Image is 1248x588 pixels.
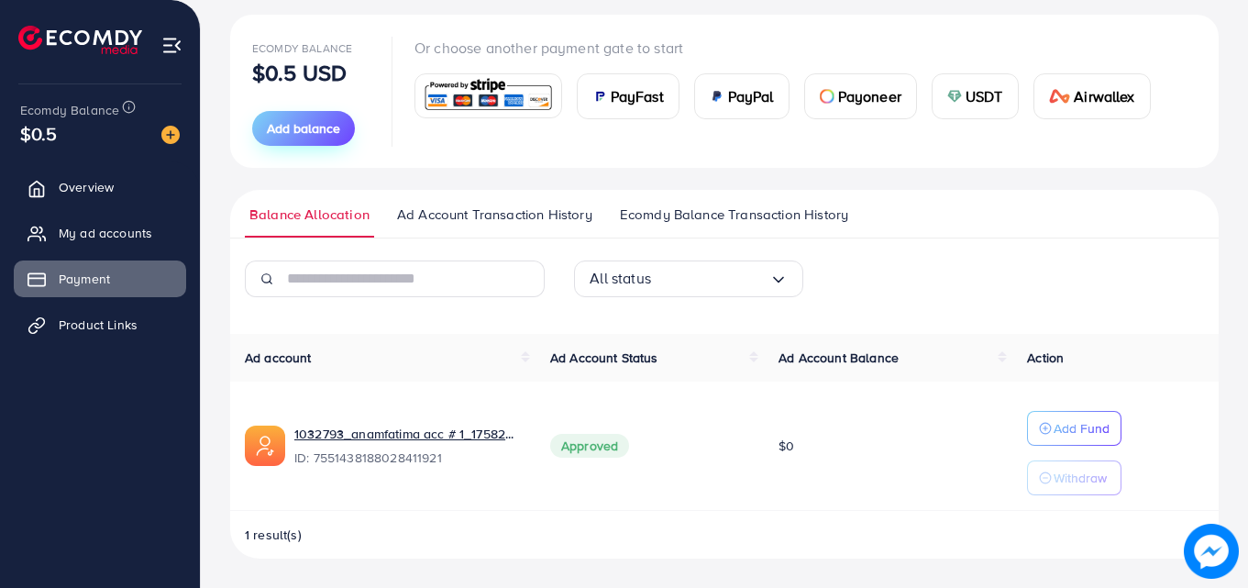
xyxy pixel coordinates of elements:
[252,61,347,83] p: $0.5 USD
[590,264,651,293] span: All status
[574,261,803,297] div: Search for option
[397,205,592,225] span: Ad Account Transaction History
[161,126,180,144] img: image
[294,425,521,443] a: 1032793_anamfatima acc # 1_1758206230258
[728,85,774,107] span: PayPal
[820,89,834,104] img: card
[804,73,917,119] a: cardPayoneer
[267,119,340,138] span: Add balance
[966,85,1003,107] span: USDT
[414,73,562,118] a: card
[577,73,679,119] a: cardPayFast
[252,111,355,146] button: Add balance
[14,306,186,343] a: Product Links
[59,178,114,196] span: Overview
[1027,460,1121,495] button: Withdraw
[20,101,119,119] span: Ecomdy Balance
[592,89,607,104] img: card
[245,426,285,466] img: ic-ads-acc.e4c84228.svg
[932,73,1019,119] a: cardUSDT
[550,434,629,458] span: Approved
[1027,349,1064,367] span: Action
[245,526,302,544] span: 1 result(s)
[694,73,790,119] a: cardPayPal
[1027,411,1121,446] button: Add Fund
[1049,89,1071,104] img: card
[59,224,152,242] span: My ad accounts
[20,120,58,147] span: $0.5
[249,205,370,225] span: Balance Allocation
[14,261,186,297] a: Payment
[838,85,901,107] span: Payoneer
[1033,73,1151,119] a: cardAirwallex
[947,89,962,104] img: card
[245,349,312,367] span: Ad account
[1054,467,1107,489] p: Withdraw
[14,169,186,205] a: Overview
[611,85,664,107] span: PayFast
[779,349,899,367] span: Ad Account Balance
[710,89,724,104] img: card
[651,264,769,293] input: Search for option
[414,37,1165,59] p: Or choose another payment gate to start
[620,205,848,225] span: Ecomdy Balance Transaction History
[59,316,138,334] span: Product Links
[1184,524,1239,579] img: image
[294,425,521,467] div: <span class='underline'>1032793_anamfatima acc # 1_1758206230258</span></br>7551438188028411921
[1074,85,1134,107] span: Airwallex
[14,215,186,251] a: My ad accounts
[161,35,182,56] img: menu
[59,270,110,288] span: Payment
[550,349,658,367] span: Ad Account Status
[18,26,142,54] img: logo
[294,449,521,467] span: ID: 7551438188028411921
[252,40,352,56] span: Ecomdy Balance
[779,437,794,455] span: $0
[421,76,556,116] img: card
[1054,417,1110,439] p: Add Fund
